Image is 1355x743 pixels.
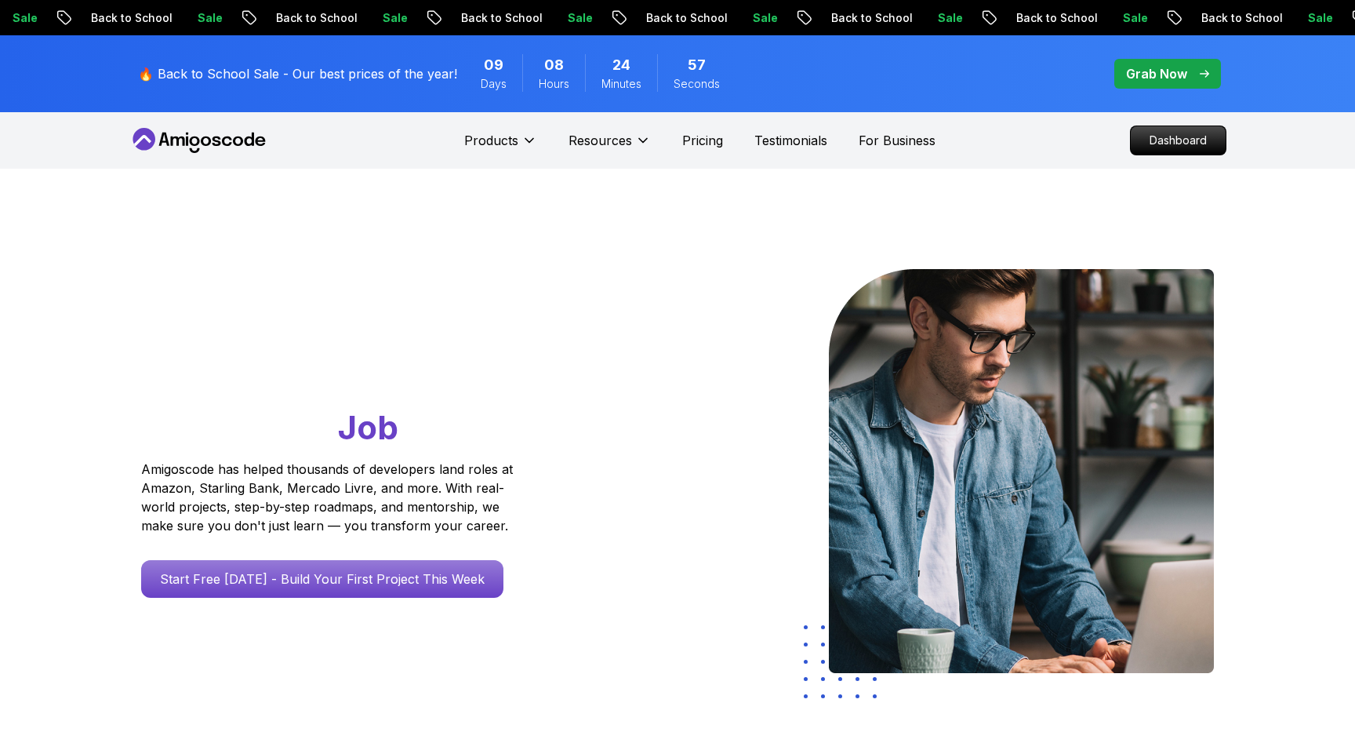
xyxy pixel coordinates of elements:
p: Back to School [254,10,361,26]
p: Sale [176,10,226,26]
p: Sale [916,10,966,26]
a: Dashboard [1130,126,1226,155]
p: Back to School [1179,10,1286,26]
p: Back to School [69,10,176,26]
p: Products [464,131,518,150]
p: Back to School [809,10,916,26]
span: Job [338,407,398,447]
p: Sale [546,10,596,26]
button: Products [464,131,537,162]
button: Resources [569,131,651,162]
a: Start Free [DATE] - Build Your First Project This Week [141,560,503,598]
a: Pricing [682,131,723,150]
img: hero [829,269,1214,673]
p: Sale [731,10,781,26]
h1: Go From Learning to Hired: Master Java, Spring Boot & Cloud Skills That Get You the [141,269,573,450]
p: Resources [569,131,632,150]
p: Sale [1286,10,1336,26]
a: For Business [859,131,935,150]
span: Seconds [674,76,720,92]
a: Testimonials [754,131,827,150]
p: Sale [1101,10,1151,26]
span: Days [481,76,507,92]
p: Back to School [994,10,1101,26]
p: Back to School [624,10,731,26]
span: 9 Days [484,54,503,76]
span: Hours [539,76,569,92]
p: 🔥 Back to School Sale - Our best prices of the year! [138,64,457,83]
p: Sale [361,10,411,26]
span: 24 Minutes [612,54,630,76]
span: 57 Seconds [688,54,706,76]
p: Amigoscode has helped thousands of developers land roles at Amazon, Starling Bank, Mercado Livre,... [141,460,518,535]
p: Grab Now [1126,64,1187,83]
span: 8 Hours [544,54,564,76]
p: Dashboard [1131,126,1226,155]
p: Back to School [439,10,546,26]
span: Minutes [601,76,641,92]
